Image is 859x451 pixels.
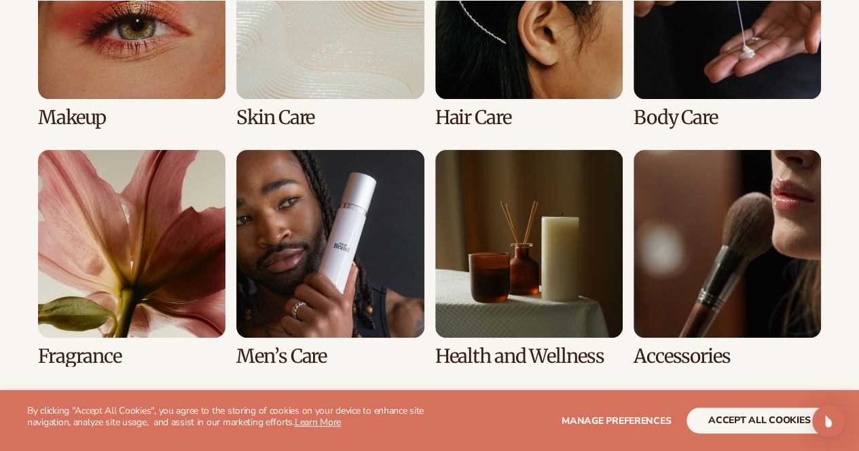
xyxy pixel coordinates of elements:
span: Manage preferences [562,414,671,427]
div: Open Intercom Messenger [812,405,845,437]
p: By clicking "Accept All Cookies", you agree to the storing of cookies on your device to enhance s... [27,406,430,429]
div: 6 / 8 [236,150,424,366]
button: accept all cookies [687,408,832,433]
h3: Body Care [634,107,821,128]
div: 5 / 8 [38,150,225,366]
button: Manage preferences [562,408,671,433]
h3: Hair Care [435,107,623,128]
h3: Makeup [38,107,225,128]
a: Learn More [295,416,341,429]
div: 7 / 8 [435,150,623,366]
h3: Skin Care [236,107,424,128]
div: 8 / 8 [634,150,821,366]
